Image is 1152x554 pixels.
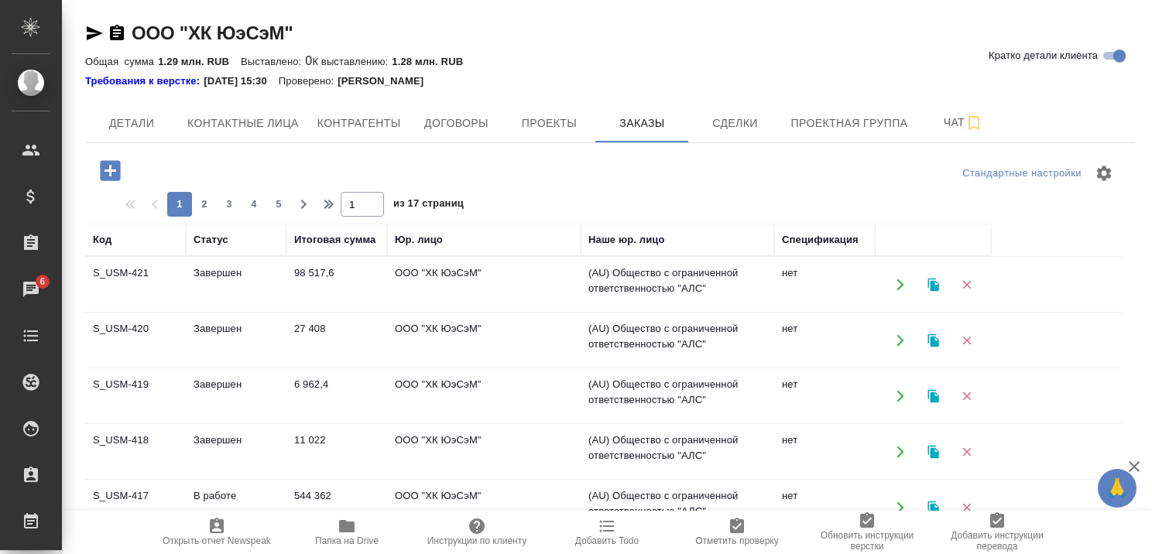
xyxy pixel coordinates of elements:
td: 544 362 [286,480,387,535]
td: (AU) Общество с ограниченной ответственностью "АЛС" [581,313,774,368]
td: нет [774,258,875,312]
button: Добавить Todo [542,511,672,554]
span: Обновить инструкции верстки [811,530,923,552]
div: Нажми, чтобы открыть папку с инструкцией [85,74,204,89]
button: 5 [266,192,291,217]
button: 4 [242,192,266,217]
a: ООО "ХК ЮэСэМ" [132,22,293,43]
span: Детали [94,114,169,133]
span: Сделки [698,114,772,133]
span: 6 [30,274,54,289]
button: Клонировать [917,491,949,523]
td: нет [774,313,875,368]
span: Проекты [512,114,586,133]
p: К выставлению: [312,56,392,67]
span: 3 [217,197,242,212]
button: Удалить [951,268,982,300]
button: Добавить инструкции перевода [932,511,1062,554]
td: (AU) Общество с ограниченной ответственностью "АЛС" [581,480,774,535]
button: Удалить [951,436,982,467]
div: Статус [194,232,228,248]
span: Кратко детали клиента [989,48,1098,63]
span: Договоры [419,114,493,133]
td: S_USM-419 [85,369,186,423]
td: нет [774,480,875,535]
a: 6 [4,270,58,309]
span: Инструкции по клиенту [427,535,527,546]
div: Спецификация [782,232,859,248]
button: Удалить [951,324,982,356]
td: Завершен [186,258,286,312]
button: Открыть [884,436,916,467]
button: Открыть [884,491,916,523]
span: 2 [192,197,217,212]
span: Добавить инструкции перевода [941,530,1053,552]
span: Настроить таблицу [1085,155,1123,192]
span: Контактные лица [187,114,299,133]
button: Папка на Drive [282,511,412,554]
td: 98 517,6 [286,258,387,312]
div: Код [93,232,111,248]
p: 1.28 млн. RUB [392,56,475,67]
span: Открыть отчет Newspeak [163,535,271,546]
span: из 17 страниц [393,194,464,217]
td: 27 408 [286,313,387,368]
td: ООО "ХК ЮэСэМ" [387,425,581,479]
td: нет [774,369,875,423]
span: Отметить проверку [695,535,778,546]
td: ООО "ХК ЮэСэМ" [387,258,581,312]
p: Проверено: [279,74,338,89]
span: 4 [242,197,266,212]
button: Клонировать [917,268,949,300]
td: ООО "ХК ЮэСэМ" [387,313,581,368]
button: Удалить [951,380,982,412]
a: Требования к верстке: [85,74,204,89]
td: S_USM-421 [85,258,186,312]
button: Инструкции по клиенту [412,511,542,554]
td: нет [774,425,875,479]
svg: Подписаться [965,114,983,132]
span: Заказы [605,114,679,133]
p: Выставлено: [241,56,305,67]
td: S_USM-420 [85,313,186,368]
td: (AU) Общество с ограниченной ответственностью "АЛС" [581,425,774,479]
td: В работе [186,480,286,535]
span: Добавить Todo [575,535,639,546]
p: Общая сумма [85,56,158,67]
span: 🙏 [1104,472,1130,504]
td: Завершен [186,313,286,368]
button: 🙏 [1098,469,1137,508]
td: S_USM-418 [85,425,186,479]
button: Удалить [951,491,982,523]
td: ООО "ХК ЮэСэМ" [387,480,581,535]
p: [DATE] 15:30 [204,74,279,89]
button: Отметить проверку [672,511,802,554]
div: 0 [85,52,1135,70]
button: Открыть отчет Newspeak [152,511,282,554]
td: S_USM-417 [85,480,186,535]
span: Папка на Drive [315,535,379,546]
div: Наше юр. лицо [588,232,665,248]
button: Клонировать [917,324,949,356]
td: (AU) Общество с ограниченной ответственностью "АЛС" [581,258,774,312]
span: Контрагенты [317,114,401,133]
td: ООО "ХК ЮэСэМ" [387,369,581,423]
button: Открыть [884,380,916,412]
td: Завершен [186,369,286,423]
button: Клонировать [917,436,949,467]
div: split button [958,162,1085,186]
p: 1.29 млн. RUB [158,56,241,67]
td: 6 962,4 [286,369,387,423]
button: 3 [217,192,242,217]
button: Открыть [884,268,916,300]
p: [PERSON_NAME] [338,74,435,89]
div: Юр. лицо [395,232,443,248]
button: 2 [192,192,217,217]
div: Итоговая сумма [294,232,375,248]
td: (AU) Общество с ограниченной ответственностью "АЛС" [581,369,774,423]
button: Обновить инструкции верстки [802,511,932,554]
span: Чат [926,113,1000,132]
button: Скопировать ссылку [108,24,126,43]
button: Открыть [884,324,916,356]
span: 5 [266,197,291,212]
